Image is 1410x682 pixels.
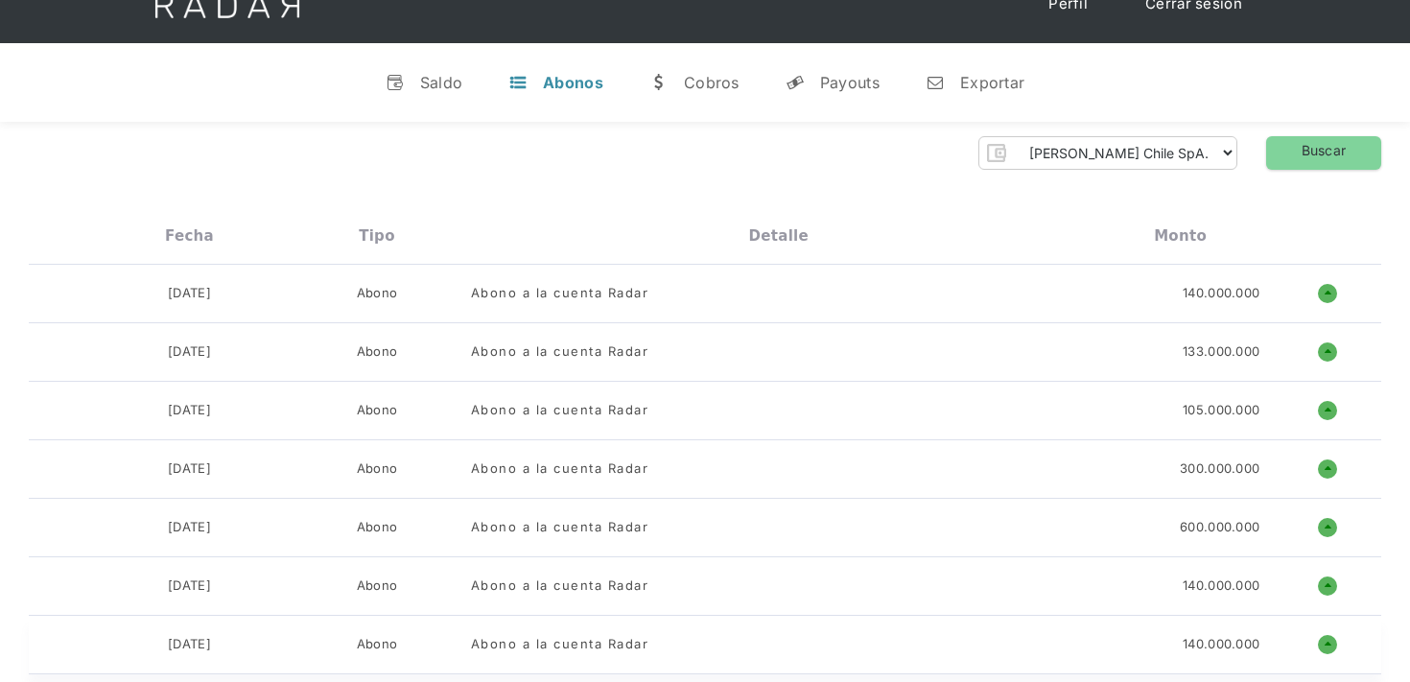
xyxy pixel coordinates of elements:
h1: o [1318,284,1337,303]
div: Abono [357,576,398,596]
div: Abono [357,401,398,420]
div: Abono a la cuenta Radar [471,518,649,537]
h1: o [1318,342,1337,362]
div: Fecha [165,227,214,245]
div: Abono a la cuenta Radar [471,459,649,479]
div: Abono a la cuenta Radar [471,635,649,654]
div: [DATE] [168,518,211,537]
div: Abono [357,518,398,537]
div: Abono a la cuenta Radar [471,401,649,420]
div: t [508,73,528,92]
div: Abono a la cuenta Radar [471,342,649,362]
div: Abono a la cuenta Radar [471,284,649,303]
div: Exportar [960,73,1024,92]
div: v [386,73,405,92]
div: w [649,73,669,92]
div: Tipo [359,227,395,245]
div: Abonos [543,73,603,92]
a: Buscar [1266,136,1381,170]
div: Payouts [820,73,880,92]
h1: o [1318,401,1337,420]
div: 140.000.000 [1183,635,1259,654]
div: 105.000.000 [1183,401,1259,420]
div: Monto [1154,227,1207,245]
div: [DATE] [168,284,211,303]
form: Form [978,136,1237,170]
div: [DATE] [168,401,211,420]
div: Detalle [749,227,809,245]
div: Abono a la cuenta Radar [471,576,649,596]
h1: o [1318,518,1337,537]
div: Abono [357,459,398,479]
div: 300.000.000 [1180,459,1259,479]
div: n [926,73,945,92]
h1: o [1318,459,1337,479]
div: Saldo [420,73,463,92]
div: [DATE] [168,342,211,362]
div: 140.000.000 [1183,284,1259,303]
div: 600.000.000 [1180,518,1259,537]
h1: o [1318,635,1337,654]
div: Abono [357,284,398,303]
div: 140.000.000 [1183,576,1259,596]
div: [DATE] [168,576,211,596]
div: [DATE] [168,459,211,479]
div: [DATE] [168,635,211,654]
h1: o [1318,576,1337,596]
div: y [786,73,805,92]
div: 133.000.000 [1183,342,1259,362]
div: Abono [357,342,398,362]
div: Cobros [684,73,740,92]
div: Abono [357,635,398,654]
